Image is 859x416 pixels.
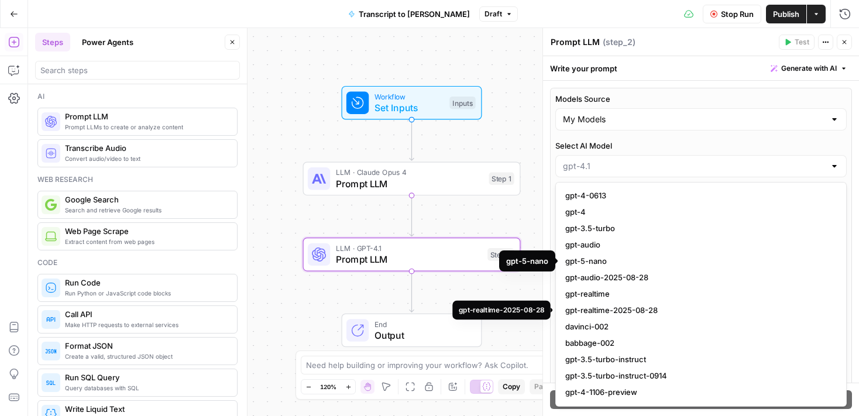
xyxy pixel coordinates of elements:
[65,122,228,132] span: Prompt LLMs to create or analyze content
[565,288,832,300] span: gpt-realtime
[336,252,482,266] span: Prompt LLM
[336,177,483,191] span: Prompt LLM
[303,314,521,348] div: EndOutput
[303,238,521,271] div: LLM · GPT-4.1Prompt LLMStep 2
[565,255,832,267] span: gpt-5-nano
[479,6,518,22] button: Draft
[65,237,228,246] span: Extract content from web pages
[550,390,852,409] button: Test
[374,328,470,342] span: Output
[65,142,228,154] span: Transcribe Audio
[65,372,228,383] span: Run SQL Query
[503,381,520,392] span: Copy
[359,8,470,20] span: Transcript to [PERSON_NAME]
[40,64,235,76] input: Search steps
[530,379,558,394] button: Paste
[65,111,228,122] span: Prompt LLM
[65,320,228,329] span: Make HTTP requests to external services
[565,337,832,349] span: babbage-002
[37,257,238,268] div: Code
[565,321,832,332] span: davinci-002
[565,386,832,398] span: gpt-4-1106-preview
[781,63,837,74] span: Generate with AI
[303,86,521,120] div: WorkflowSet InputsInputs
[65,340,228,352] span: Format JSON
[410,271,414,312] g: Edge from step_2 to end
[65,383,228,393] span: Query databases with SQL
[555,93,847,105] label: Models Source
[341,5,477,23] button: Transcript to [PERSON_NAME]
[65,352,228,361] span: Create a valid, structured JSON object
[65,288,228,298] span: Run Python or JavaScript code blocks
[75,33,140,51] button: Power Agents
[779,35,815,50] button: Test
[374,318,470,329] span: End
[565,239,832,250] span: gpt-audio
[565,190,832,201] span: gpt-4-0613
[543,56,859,80] div: Write your prompt
[565,304,832,316] span: gpt-realtime-2025-08-28
[773,8,799,20] span: Publish
[551,36,600,48] textarea: Prompt LLM
[565,271,832,283] span: gpt-audio-2025-08-28
[795,37,809,47] span: Test
[65,277,228,288] span: Run Code
[498,379,525,394] button: Copy
[766,61,852,76] button: Generate with AI
[336,243,482,254] span: LLM · GPT-4.1
[410,120,414,161] g: Edge from start to step_1
[65,194,228,205] span: Google Search
[489,173,514,185] div: Step 1
[766,5,806,23] button: Publish
[459,305,544,315] div: gpt-realtime-2025-08-28
[65,154,228,163] span: Convert audio/video to text
[35,33,70,51] button: Steps
[336,167,483,178] span: LLM · Claude Opus 4
[374,101,444,115] span: Set Inputs
[565,353,832,365] span: gpt-3.5-turbo-instruct
[565,370,832,381] span: gpt-3.5-turbo-instruct-0914
[37,91,238,102] div: Ai
[65,225,228,237] span: Web Page Scrape
[603,36,635,48] span: ( step_2 )
[65,205,228,215] span: Search and retrieve Google results
[449,97,475,109] div: Inputs
[487,248,514,261] div: Step 2
[703,5,761,23] button: Stop Run
[37,174,238,185] div: Web research
[721,8,754,20] span: Stop Run
[65,308,228,320] span: Call API
[565,222,832,234] span: gpt-3.5-turbo
[303,162,521,196] div: LLM · Claude Opus 4Prompt LLMStep 1
[320,382,336,391] span: 120%
[485,9,502,19] span: Draft
[374,91,444,102] span: Workflow
[563,160,825,172] input: gpt-4.1
[565,206,832,218] span: gpt-4
[65,403,228,415] span: Write Liquid Text
[410,195,414,236] g: Edge from step_1 to step_2
[555,140,847,152] label: Select AI Model
[563,114,825,125] input: My Models
[534,381,554,392] span: Paste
